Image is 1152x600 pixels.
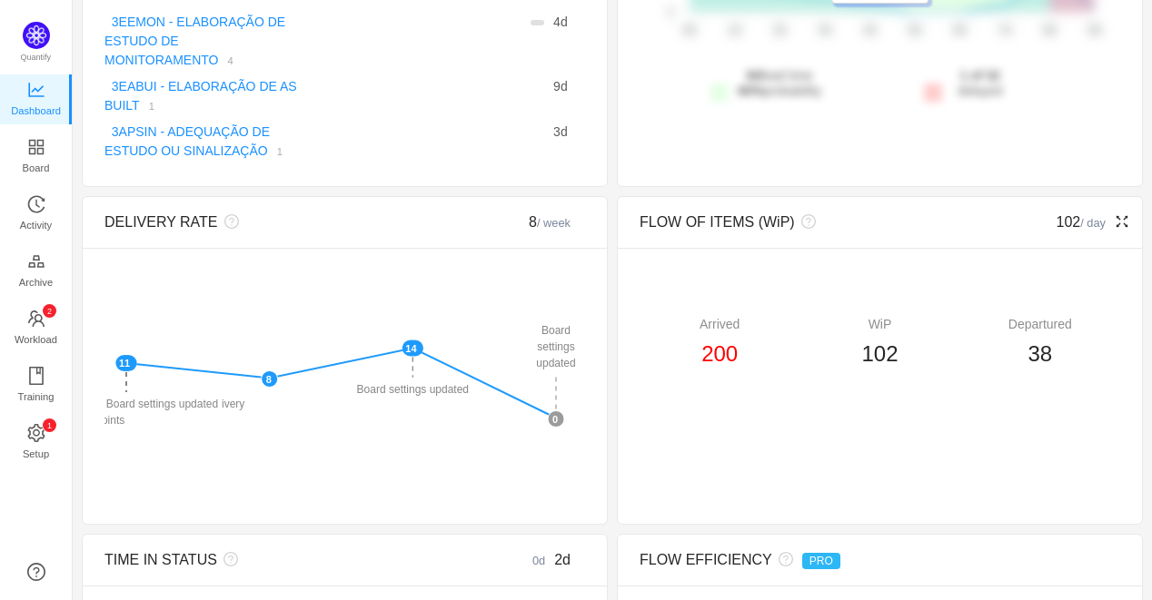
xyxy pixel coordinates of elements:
[19,264,53,300] span: Archive
[27,81,45,99] i: icon: line-chart
[1028,341,1052,366] span: 38
[998,25,1010,37] tspan: 7d
[104,549,465,571] div: TIME IN STATUS
[799,315,959,334] div: WiP
[23,22,50,49] img: Quantify
[640,315,799,334] div: Arrived
[954,25,966,37] tspan: 6d
[738,84,821,98] span: probability
[1080,216,1106,230] small: / day
[46,418,51,432] p: 1
[553,15,561,29] span: 4
[795,214,816,229] i: icon: question-circle
[1000,211,1120,233] div: 102
[773,25,785,37] tspan: 2d
[1088,25,1100,37] tspan: 9d
[668,6,673,17] tspan: 0
[104,79,297,113] a: 3EABUI - ELABORAÇÃO DE AS BUILT
[140,98,154,113] a: 1
[1106,214,1129,229] i: icon: fullscreen
[27,253,45,290] a: Archive
[277,146,283,157] small: 1
[729,25,740,37] tspan: 1d
[553,15,568,29] span: d
[554,552,571,567] span: 2d
[43,418,56,432] sup: 1
[20,207,52,243] span: Activity
[1044,25,1056,37] tspan: 8d
[909,25,920,37] tspan: 5d
[529,214,571,230] span: 8
[149,101,154,112] small: 1
[553,79,568,93] span: d
[104,211,465,233] div: DELIVERY RATE
[104,15,285,67] a: 3EEMON - ELABORAÇÃO DE ESTUDO DE MONITORAMENTO
[91,392,268,432] div: New Commitment and Delivery Points
[27,252,45,270] i: icon: gold
[103,392,222,416] div: Board settings updated
[553,124,561,139] span: 3
[802,553,840,569] span: PRO
[640,549,1000,571] div: FLOW EFFICIENCY
[819,25,830,37] tspan: 3d
[27,563,45,581] a: icon: question-circle
[23,150,50,186] span: Board
[27,368,45,404] a: Training
[960,68,1000,83] strong: 1 of 32
[772,552,793,566] i: icon: question-circle
[46,304,51,318] p: 2
[217,552,238,566] i: icon: question-circle
[218,214,239,229] i: icon: question-circle
[864,25,876,37] tspan: 4d
[15,321,57,358] span: Workload
[532,554,554,567] small: 0d
[11,93,61,129] span: Dashboard
[353,378,472,401] div: Board settings updated
[27,196,45,232] a: Activity
[43,304,56,318] sup: 2
[960,315,1120,334] div: Departured
[553,124,568,139] span: d
[27,195,45,213] i: icon: history
[532,319,579,375] div: Board settings updated
[27,138,45,156] i: icon: appstore
[640,211,1000,233] div: FLOW OF ITEMS (WiP)
[747,68,761,83] strong: 8d
[27,424,45,442] i: icon: setting
[228,55,233,66] small: 4
[861,341,898,366] span: 102
[21,53,52,62] span: Quantify
[553,79,561,93] span: 9
[683,25,695,37] tspan: 0d
[27,367,45,385] i: icon: book
[27,139,45,175] a: Board
[219,53,233,67] a: 4
[27,310,45,328] i: icon: team
[738,68,821,98] span: lead time
[27,425,45,461] a: icon: settingSetup
[537,216,571,230] small: / week
[958,68,1002,98] span: delayed
[104,124,270,158] a: 3APSIN - ADEQUAÇÃO DE ESTUDO OU SINALIZAÇÃO
[268,143,283,158] a: 1
[738,84,763,98] strong: 80%
[27,82,45,118] a: Dashboard
[17,379,54,415] span: Training
[27,310,45,347] a: icon: teamWorkload
[701,341,738,366] span: 200
[23,436,49,472] span: Setup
